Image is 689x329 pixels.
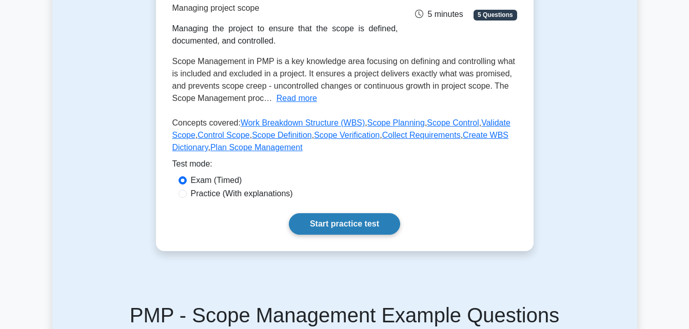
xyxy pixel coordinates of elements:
button: Read more [277,92,317,105]
label: Exam (Timed) [191,174,242,187]
label: Practice (With explanations) [191,188,293,200]
a: Scope Planning [367,118,425,127]
p: Concepts covered: , , , , , , , , , [172,117,517,158]
a: Collect Requirements [382,131,461,139]
span: 5 Questions [474,10,517,20]
a: Control Scope [198,131,249,139]
a: Scope Control [427,118,479,127]
div: Test mode: [172,158,517,174]
a: Start practice test [289,213,400,235]
a: Scope Verification [314,131,380,139]
p: Managing project scope [172,2,398,14]
h5: PMP - Scope Management Example Questions [65,303,625,327]
span: Scope Management in PMP is a key knowledge area focusing on defining and controlling what is incl... [172,57,516,102]
span: 5 minutes [415,10,463,18]
div: Managing the project to ensure that the scope is defined, documented, and controlled. [172,23,398,47]
a: Work Breakdown Structure (WBS) [241,118,365,127]
a: Plan Scope Management [210,143,303,152]
a: Scope Definition [252,131,312,139]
